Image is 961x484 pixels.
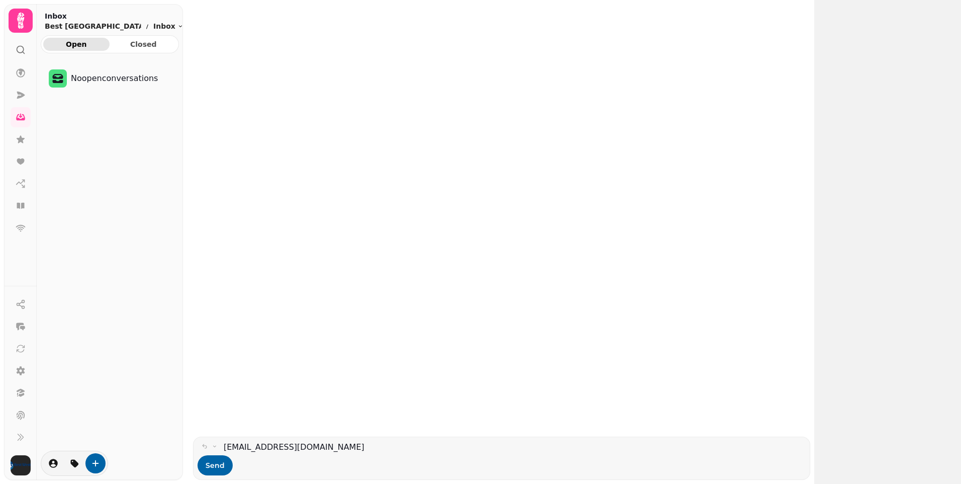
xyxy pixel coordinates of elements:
button: User avatar [9,455,33,475]
span: Send [206,462,225,469]
nav: breadcrumb [45,21,183,31]
span: Closed [119,41,169,48]
button: Closed [111,38,177,51]
img: User avatar [11,455,31,475]
p: No open conversations [71,72,158,85]
h2: Inbox [45,11,183,21]
button: create-convo [85,453,106,473]
a: [EMAIL_ADDRESS][DOMAIN_NAME] [224,441,364,453]
button: Open [43,38,110,51]
button: Send [198,455,233,475]
span: Open [51,41,102,48]
button: tag-thread [64,453,84,473]
p: Best [GEOGRAPHIC_DATA] venue - 83942 [45,21,141,31]
button: Inbox [153,21,183,31]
